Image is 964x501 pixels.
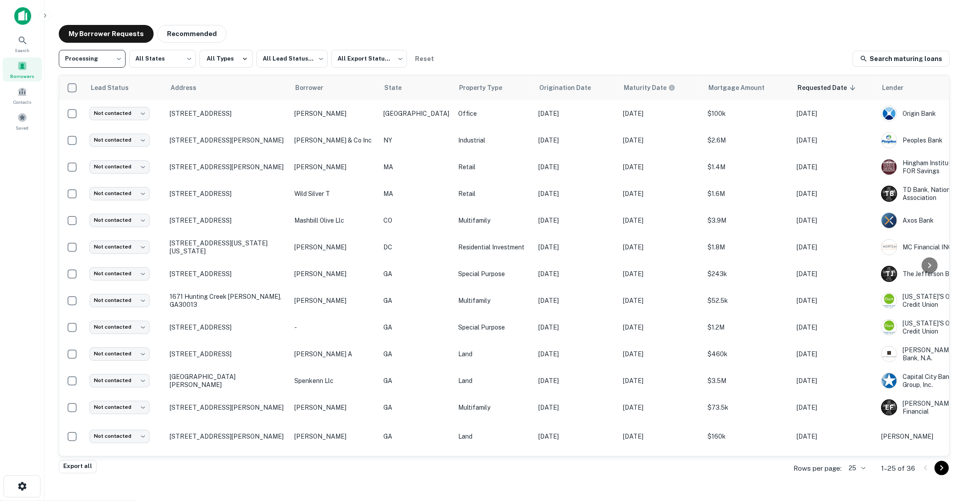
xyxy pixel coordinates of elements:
p: [DATE] [797,189,872,199]
p: Multifamily [458,296,529,305]
p: [DATE] [797,135,872,145]
p: $3.9M [708,216,788,225]
img: picture [882,133,897,148]
p: [GEOGRAPHIC_DATA][PERSON_NAME] [170,373,285,389]
p: Land [458,349,529,359]
div: All Export Statuses [331,47,407,70]
p: Office [458,109,529,118]
p: - [294,322,374,332]
p: Retail [458,189,529,199]
button: My Borrower Requests [59,25,154,43]
p: Multifamily [458,216,529,225]
th: Mortgage Amount [703,75,792,100]
th: Address [165,75,290,100]
p: [DATE] [797,322,872,332]
div: Not contacted [89,347,150,360]
p: [PERSON_NAME] [294,242,374,252]
p: [DATE] [623,269,699,279]
p: E F [885,403,893,412]
p: GA [383,432,449,441]
span: Maturity dates displayed may be estimated. Please contact the lender for the most accurate maturi... [624,83,687,93]
p: [DATE] [797,269,872,279]
span: Lender [882,82,915,93]
p: T J [886,269,893,279]
p: $460k [708,349,788,359]
div: Borrowers [3,57,42,81]
th: Borrower [290,75,379,100]
img: picture [882,293,897,308]
p: GA [383,349,449,359]
p: [PERSON_NAME] [294,109,374,118]
p: [DATE] [623,242,699,252]
iframe: Chat Widget [919,430,964,472]
span: Address [171,82,208,93]
span: Requested Date [797,82,858,93]
p: $1.6M [708,189,788,199]
span: Origination Date [539,82,602,93]
p: mashbill olive llc [294,216,374,225]
p: Residential Investment [458,242,529,252]
span: Search [15,47,30,54]
span: Borrower [295,82,335,93]
p: [STREET_ADDRESS][PERSON_NAME] [170,432,285,440]
p: GA [383,376,449,386]
div: Not contacted [89,294,150,307]
p: [STREET_ADDRESS] [170,270,285,278]
button: Recommended [157,25,227,43]
div: Not contacted [89,187,150,200]
th: Requested Date [792,75,877,100]
th: State [379,75,454,100]
span: Contacts [13,98,31,106]
p: [DATE] [538,349,614,359]
span: Borrowers [10,73,34,80]
p: [DATE] [797,109,872,118]
p: [PERSON_NAME] & co inc [294,135,374,145]
p: Special Purpose [458,322,529,332]
button: All Types [199,50,253,68]
p: [STREET_ADDRESS][PERSON_NAME] [170,403,285,411]
img: mcfmortgage.com.png [882,240,897,255]
p: [DATE] [797,162,872,172]
p: [DATE] [623,296,699,305]
p: [DATE] [538,216,614,225]
p: [DATE] [623,432,699,441]
p: [DATE] [538,376,614,386]
p: [PERSON_NAME] a [294,349,374,359]
p: [PERSON_NAME] [294,162,374,172]
p: $52.5k [708,296,788,305]
p: $3.5M [708,376,788,386]
a: Saved [3,109,42,133]
p: [DATE] [538,135,614,145]
p: NY [383,135,449,145]
img: picture [882,106,897,121]
img: picture [882,373,897,388]
p: Retail [458,162,529,172]
p: MA [383,162,449,172]
p: [DATE] [797,296,872,305]
p: Special Purpose [458,269,529,279]
p: $1.2M [708,322,788,332]
p: wild silver t [294,189,374,199]
p: $243k [708,269,788,279]
p: [PERSON_NAME] [294,432,374,441]
p: 1–25 of 36 [881,463,915,474]
p: $1.8M [708,242,788,252]
a: Contacts [3,83,42,107]
p: [DATE] [538,242,614,252]
p: Rows per page: [793,463,842,474]
img: capitalize-icon.png [14,7,31,25]
button: Reset [411,50,439,68]
a: Search maturing loans [853,51,950,67]
p: [DATE] [623,135,699,145]
th: Maturity dates displayed may be estimated. Please contact the lender for the most accurate maturi... [618,75,703,100]
p: [GEOGRAPHIC_DATA] [383,109,449,118]
p: GA [383,296,449,305]
img: picture [882,346,897,362]
p: $73.5k [708,403,788,412]
p: $160k [708,432,788,441]
p: [STREET_ADDRESS] [170,190,285,198]
p: [DATE] [797,403,872,412]
div: Not contacted [89,214,150,227]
